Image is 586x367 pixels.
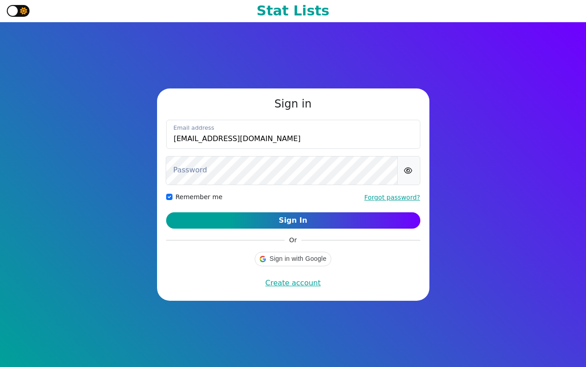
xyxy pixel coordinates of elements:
span: Or [285,235,301,245]
span: Sign in with Google [270,254,326,264]
button: Sign In [166,212,420,229]
div: Sign in with Google [255,252,331,266]
a: Forgot password? [364,194,420,201]
h3: Sign in [166,98,420,111]
a: Create account [266,279,321,287]
h1: Stat Lists [256,3,329,19]
label: Remember me [176,192,223,202]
